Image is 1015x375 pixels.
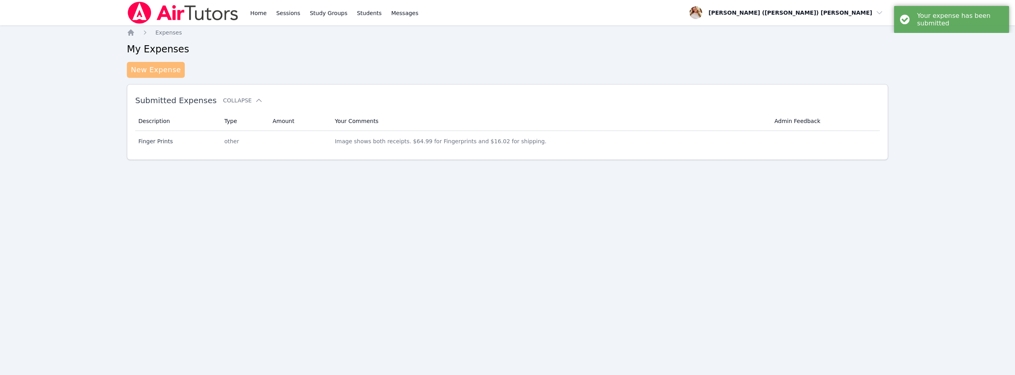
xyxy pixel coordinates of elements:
[268,112,330,131] th: Amount
[220,112,268,131] th: Type
[155,29,182,37] a: Expenses
[127,43,888,56] h2: My Expenses
[127,29,888,37] nav: Breadcrumb
[135,112,220,131] th: Description
[135,96,216,105] span: Submitted Expenses
[127,62,185,78] a: New Expense
[127,2,239,24] img: Air Tutors
[223,96,262,104] button: Collapse
[770,112,880,131] th: Admin Feedback
[330,112,770,131] th: Your Comments
[917,12,1003,27] div: Your expense has been submitted
[335,137,765,145] div: Image shows both receipts. $64.99 for Fingerprints and $16.02 for shipping.
[224,137,263,145] div: other
[391,9,419,17] span: Messages
[138,137,215,145] div: Finger Prints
